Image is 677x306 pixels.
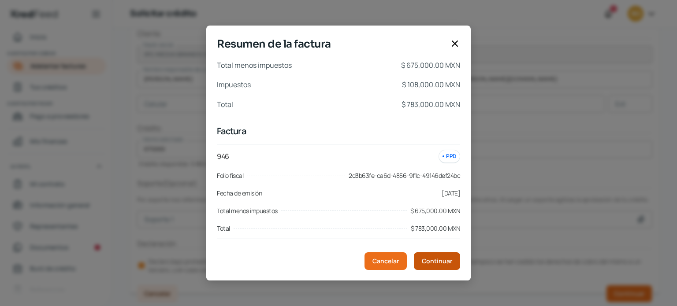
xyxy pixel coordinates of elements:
[217,36,446,52] span: Resumen de la factura
[217,206,278,216] span: Total menos impuestos
[217,188,262,199] span: Fecha de emisión
[217,78,251,91] p: Impuestos
[349,170,460,181] span: 2d3b63fe-ca6d-4856-9f1c-49146def24bc
[410,206,460,216] span: $ 675,000.00 MXN
[402,98,460,111] p: $ 783,000.00 MXN
[439,150,460,163] div: PPD
[217,170,243,181] span: Folio fiscal
[217,125,460,137] p: Factura
[217,59,292,72] p: Total menos impuestos
[402,78,460,91] p: $ 108,000.00 MXN
[422,258,452,264] span: Continuar
[217,98,233,111] p: Total
[217,223,230,234] span: Total
[372,258,399,264] span: Cancelar
[414,252,460,270] button: Continuar
[411,223,460,234] span: $ 783,000.00 MXN
[365,252,407,270] button: Cancelar
[217,151,229,162] p: 946
[401,59,460,72] p: $ 675,000.00 MXN
[442,188,460,199] span: [DATE]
